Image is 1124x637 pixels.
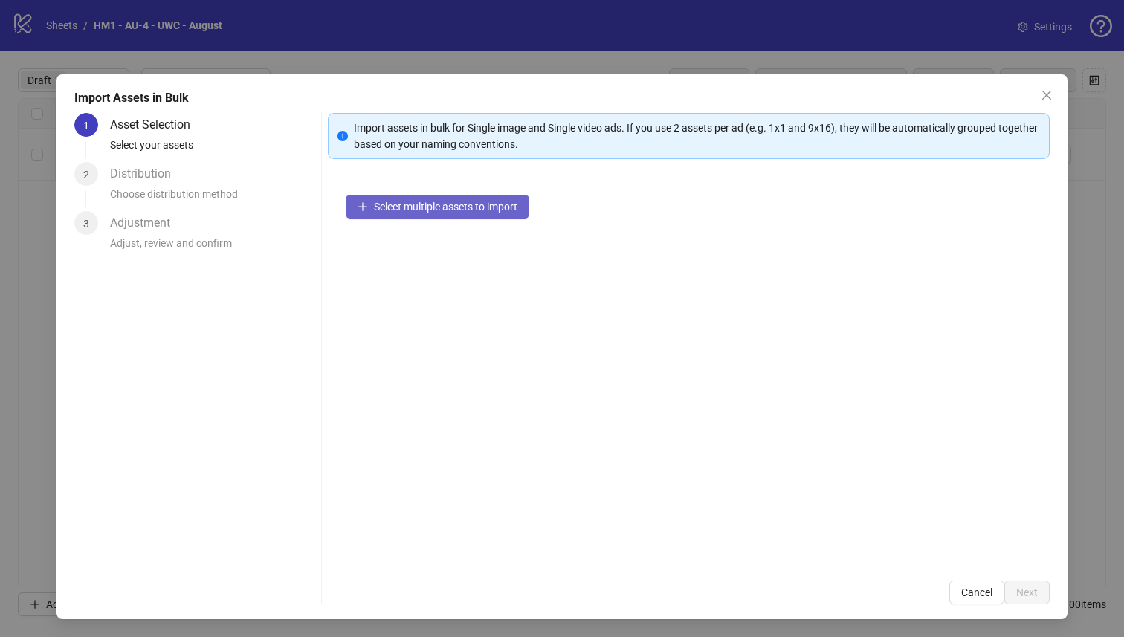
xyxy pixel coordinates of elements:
span: Select multiple assets to import [374,201,517,213]
span: close [1041,89,1053,101]
span: 3 [83,218,89,230]
div: Choose distribution method [110,186,315,211]
button: Next [1004,581,1050,604]
span: 1 [83,120,89,132]
span: info-circle [337,131,348,141]
div: Adjust, review and confirm [110,235,315,260]
span: plus [358,201,368,212]
span: Cancel [961,586,992,598]
button: Select multiple assets to import [346,195,529,219]
div: Adjustment [110,211,182,235]
div: Asset Selection [110,113,202,137]
div: Import Assets in Bulk [74,89,1050,107]
div: Import assets in bulk for Single image and Single video ads. If you use 2 assets per ad (e.g. 1x1... [354,120,1041,152]
span: 2 [83,169,89,181]
button: Close [1035,83,1059,107]
div: Distribution [110,162,183,186]
div: Select your assets [110,137,315,162]
button: Cancel [949,581,1004,604]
